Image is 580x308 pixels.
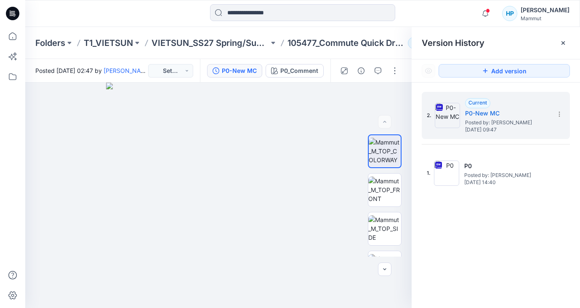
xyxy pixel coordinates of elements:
a: [PERSON_NAME] [104,67,151,74]
div: P0_Comment [280,66,318,75]
button: Add version [439,64,570,78]
img: P0-New MC [435,103,460,128]
div: HP [502,6,517,21]
a: Folders [35,37,65,49]
span: Posted by: Hieu Phuong [465,118,549,127]
h5: P0-New MC [465,108,549,118]
h5: P0 [464,161,548,171]
button: Details [354,64,368,78]
a: VIETSUN_SS27 Spring/Summer [GEOGRAPHIC_DATA] [152,37,269,49]
img: eyJhbGciOiJIUzI1NiIsImtpZCI6IjAiLCJzbHQiOiJzZXMiLCJ0eXAiOiJKV1QifQ.eyJkYXRhIjp7InR5cGUiOiJzdG9yYW... [106,83,331,308]
img: Mammut_M_TOP_COLORWAY [369,138,401,164]
span: 1. [427,169,431,177]
img: Mammut_M_TOP_BACK [368,254,401,281]
span: Posted by: Hieu Phuong [464,171,548,179]
img: Mammut_M_TOP_SIDE [368,215,401,242]
span: Current [468,99,487,106]
img: P0 [434,161,459,186]
p: 105477_Commute Quick Dry Polo AF Men - OP1 [287,37,405,49]
span: [DATE] 14:40 [464,179,548,185]
span: Version History [422,38,484,48]
a: T1_VIETSUN [84,37,133,49]
span: Posted [DATE] 02:47 by [35,66,148,75]
span: 2. [427,112,431,119]
button: 43 [408,37,436,49]
button: Show Hidden Versions [422,64,435,78]
img: Mammut_M_TOP_FRONT [368,177,401,203]
button: P0_Comment [266,64,324,78]
div: Mammut [521,15,569,21]
div: P0-New MC [222,66,257,75]
button: Close [560,40,567,46]
button: P0-New MC [207,64,262,78]
div: [PERSON_NAME] [521,5,569,15]
span: [DATE] 09:47 [465,127,549,133]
